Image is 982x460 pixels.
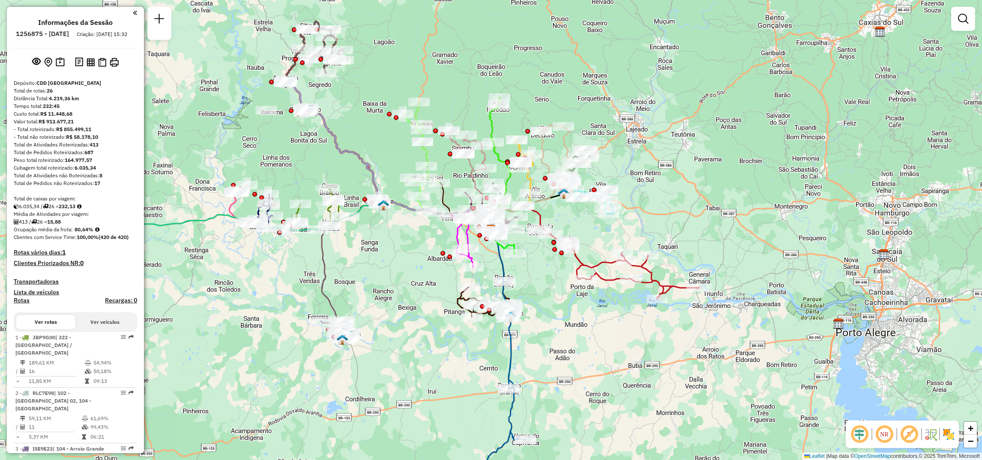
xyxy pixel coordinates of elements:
[14,278,137,285] h4: Transportadoras
[14,234,77,240] span: Clientes com Service Time:
[77,204,81,209] i: Meta Caixas/viagem: 212,48 Diferença: 19,65
[964,422,977,435] a: Zoom in
[38,18,113,27] h4: Informações da Sessão
[33,334,55,341] span: JBP9G00
[283,75,294,87] img: Arroio do Tigre
[85,369,91,374] i: % de utilização da cubagem
[486,223,497,234] img: Santa Cruz FAD
[557,174,579,183] div: Atividade não roteirizada - MERCADO GIRASSOL LTD
[121,446,126,451] em: Opções
[14,141,137,149] div: Total de Atividades Roteirizadas:
[75,226,93,233] strong: 80,64%
[28,433,81,441] td: 5,37 KM
[121,390,126,395] em: Opções
[14,79,137,87] div: Depósito:
[14,218,137,226] div: 413 / 26 =
[14,118,137,125] div: Valor total:
[485,224,497,236] img: CDD Santa Cruz do Sul
[14,110,137,118] div: Custo total:
[304,105,315,116] img: Sobradinho
[43,103,60,109] strong: 232:45
[338,327,349,338] img: UDC Cachueira do Sul - ZUMPY
[15,334,72,356] span: | 322 - [GEOGRAPHIC_DATA] / [GEOGRAPHIC_DATA]
[20,360,25,365] i: Distância Total
[942,427,955,441] img: Exibir/Ocultar setores
[121,335,126,340] em: Opções
[20,424,25,430] i: Total de Atividades
[82,424,88,430] i: % de utilização da cubagem
[82,416,88,421] i: % de utilização do peso
[42,56,54,69] button: Centralizar mapa no depósito ou ponto de apoio
[14,125,137,133] div: - Total roteirizado:
[36,80,101,86] strong: CDD [GEOGRAPHIC_DATA]
[15,334,72,356] span: 1 -
[85,56,96,68] button: Visualizar relatório de Roteirização
[345,330,356,341] img: FAD Santa Cruz do Sul- Cachoeira
[93,377,134,385] td: 09:13
[39,118,74,125] strong: R$ 913.677,21
[849,424,870,445] span: Ocultar deslocamento
[337,334,348,345] img: Cachoeira do Sul
[75,164,96,171] strong: 6.035,34
[968,423,973,433] span: +
[129,390,134,395] em: Rota exportada
[28,367,84,376] td: 16
[47,87,53,94] strong: 26
[99,172,102,179] strong: 8
[557,182,578,191] div: Atividade não roteirizada - VALDAIR FRANCO - ME
[73,56,85,69] button: Logs desbloquear sessão
[73,30,131,38] div: Criação: [DATE] 15:32
[108,56,120,69] button: Imprimir Rotas
[14,179,137,187] div: Total de Pedidos não Roteirizados:
[65,157,92,163] strong: 164.977,57
[90,423,133,431] td: 99,43%
[378,200,389,211] img: Candelária
[20,416,25,421] i: Distância Total
[40,111,72,117] strong: R$ 11.448,68
[14,164,137,172] div: Cubagem total roteirizado:
[16,30,69,38] h6: 1256875 - [DATE]
[33,445,53,452] span: ISE9E23
[14,219,19,224] i: Total de Atividades
[964,435,977,448] a: Zoom out
[16,315,75,329] button: Ver rotas
[56,126,91,132] strong: R$ 855.499,11
[15,390,91,412] span: 2 -
[85,379,89,384] i: Tempo total em rota
[93,358,134,367] td: 54,94%
[826,453,827,459] span: |
[874,424,895,445] span: Ocultar NR
[14,102,137,110] div: Tempo total:
[49,95,79,102] strong: 4.219,36 km
[99,234,129,240] strong: (420 de 420)
[14,95,137,102] div: Distância Total:
[14,260,137,267] h4: Clientes Priorizados NR:
[14,226,73,233] span: Ocupação média da frota:
[505,311,516,322] img: Rio Pardo
[14,87,137,95] div: Total de rotas:
[90,433,133,441] td: 06:21
[90,414,133,423] td: 61,69%
[62,248,66,256] strong: 1
[255,106,277,114] div: Atividade não roteirizada - LEONIR BERTOTTI
[28,414,81,423] td: 59,11 KM
[510,158,532,167] div: Atividade não roteirizada - NICARETTA IRMAOS LTD
[955,10,972,27] a: Exibir filtros
[510,157,532,166] div: Atividade não roteirizada - MERCADO SEHN E SCHWI
[15,423,20,431] td: /
[129,446,134,451] em: Rota exportada
[14,149,137,156] div: Total de Pedidos Roteirizados:
[14,210,137,218] div: Média de Atividades por viagem:
[47,218,61,225] strong: 15,88
[33,390,54,396] span: RLC7E98
[94,180,100,186] strong: 17
[14,297,30,304] a: Rotas
[968,436,973,446] span: −
[93,367,134,376] td: 50,18%
[14,204,19,209] i: Cubagem total roteirizado
[15,433,20,441] td: =
[854,453,891,459] a: OpenStreetMap
[874,26,886,37] img: CDD Caxias
[924,427,937,441] img: Fluxo de ruas
[151,10,168,30] a: Nova sessão e pesquisa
